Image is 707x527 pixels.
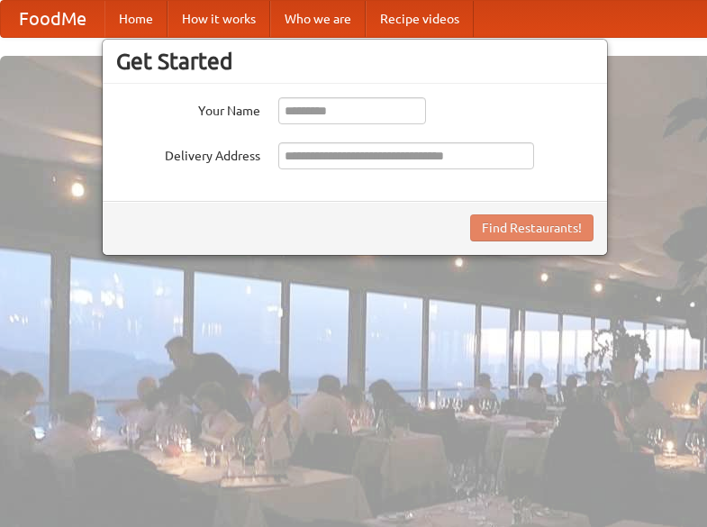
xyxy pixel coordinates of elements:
[168,1,270,37] a: How it works
[470,214,594,241] button: Find Restaurants!
[104,1,168,37] a: Home
[1,1,104,37] a: FoodMe
[116,142,260,165] label: Delivery Address
[270,1,366,37] a: Who we are
[116,97,260,120] label: Your Name
[366,1,474,37] a: Recipe videos
[116,48,594,75] h3: Get Started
